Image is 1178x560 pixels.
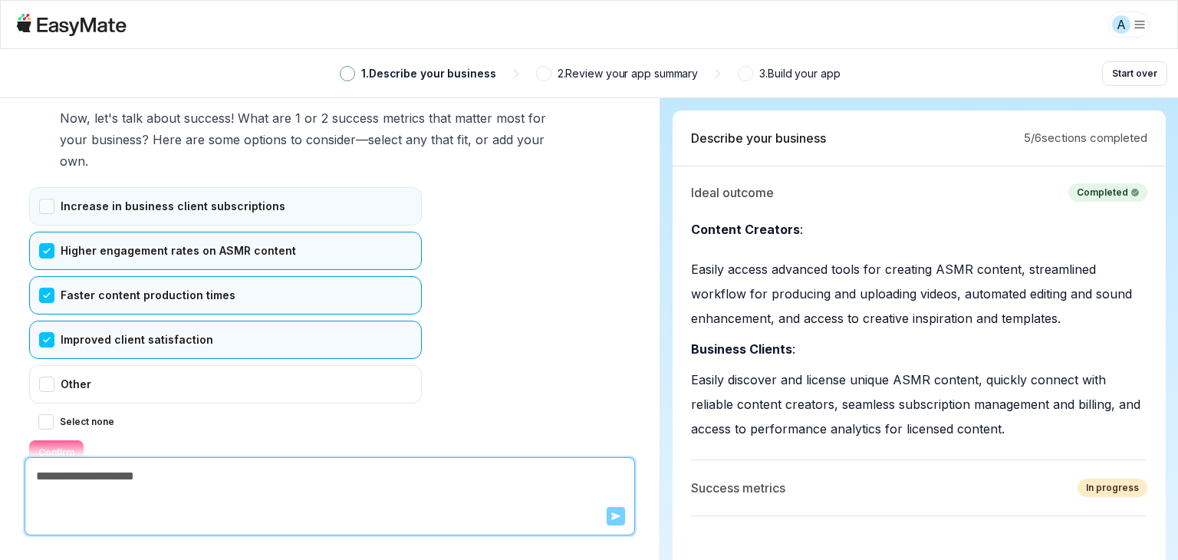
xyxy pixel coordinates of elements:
p: 5 / 6 sections completed [1024,130,1147,147]
span: talk [122,107,143,129]
span: or [304,107,318,129]
p: Easily discover and license unique ASMR content, quickly connect with reliable content creators, ... [691,367,1147,441]
span: to [291,129,302,150]
p: 3 . Build your app [759,65,840,82]
p: Success metrics [691,479,785,497]
span: your [60,129,87,150]
span: add [492,129,513,150]
p: 2 . Review your app summary [558,65,699,82]
p: : [691,337,1147,361]
strong: Content Creators [691,222,800,237]
span: fit, [457,129,472,150]
span: about [146,107,180,129]
span: let's [94,107,118,129]
span: that [429,107,451,129]
span: are [272,107,291,129]
span: Now, [60,107,90,129]
span: own. [60,150,88,172]
span: 2 [321,107,328,129]
p: : [691,217,1147,242]
span: What [238,107,268,129]
span: are [186,129,205,150]
span: your [517,129,545,150]
span: matter [455,107,492,129]
span: or [475,129,489,150]
span: some [209,129,240,150]
span: that [431,129,453,150]
button: Start over [1102,61,1167,86]
span: success [332,107,379,129]
div: In progress [1086,481,1139,495]
p: Describe your business [691,129,826,147]
p: 1 . Describe your business [361,65,496,82]
span: Here [153,129,182,150]
span: for [528,107,546,129]
div: A [1112,15,1130,34]
div: Completed [1077,186,1139,199]
span: options [244,129,287,150]
span: business? [91,129,149,150]
strong: Business Clients [691,341,792,357]
span: success! [184,107,234,129]
span: consider—select [306,129,402,150]
span: metrics [383,107,425,129]
label: Select none [60,413,114,431]
span: 1 [295,107,301,129]
span: any [406,129,427,150]
span: most [496,107,525,129]
p: Easily access advanced tools for creating ASMR content, streamlined workflow for producing and up... [691,257,1147,331]
p: Ideal outcome [691,183,774,202]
